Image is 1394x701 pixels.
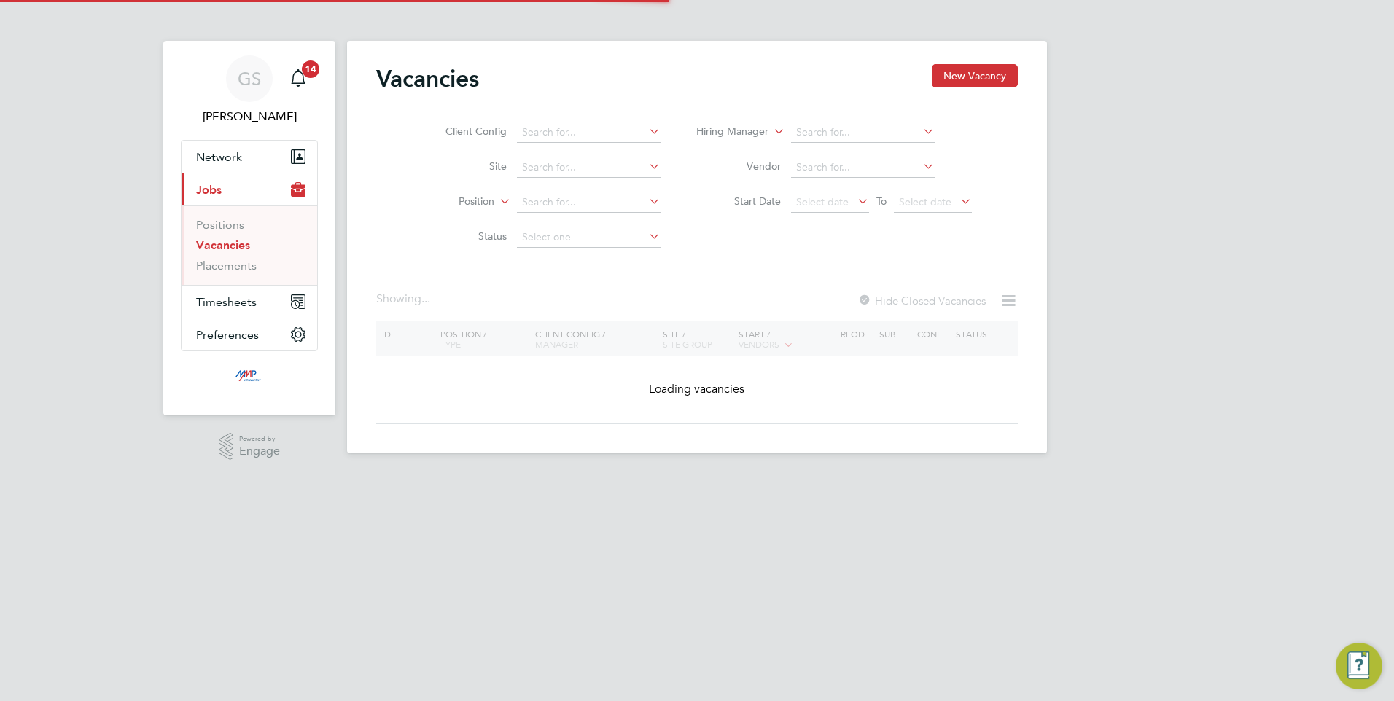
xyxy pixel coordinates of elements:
[163,41,335,415] nav: Main navigation
[196,183,222,197] span: Jobs
[423,230,507,243] label: Status
[182,318,317,350] button: Preferences
[796,195,849,208] span: Select date
[196,238,250,252] a: Vacancies
[376,64,479,93] h2: Vacancies
[238,69,261,88] span: GS
[872,192,891,211] span: To
[219,433,281,461] a: Powered byEngage
[181,366,318,389] a: Go to home page
[517,122,661,143] input: Search for...
[423,125,507,138] label: Client Config
[899,195,951,208] span: Select date
[181,55,318,125] a: GS[PERSON_NAME]
[196,295,257,309] span: Timesheets
[376,291,433,307] div: Showing
[517,192,661,213] input: Search for...
[697,195,781,208] label: Start Date
[517,227,661,248] input: Select one
[196,150,242,164] span: Network
[284,55,313,102] a: 14
[181,108,318,125] span: George Stacey
[182,141,317,173] button: Network
[791,122,935,143] input: Search for...
[229,366,270,389] img: mmpconsultancy-logo-retina.png
[410,195,494,209] label: Position
[196,328,259,342] span: Preferences
[421,291,430,306] span: ...
[791,157,935,178] input: Search for...
[182,286,317,318] button: Timesheets
[239,445,280,458] span: Engage
[196,218,244,232] a: Positions
[423,160,507,173] label: Site
[302,60,319,78] span: 14
[196,259,257,273] a: Placements
[697,160,781,173] label: Vendor
[182,173,317,205] button: Jobs
[182,205,317,285] div: Jobs
[685,125,768,139] label: Hiring Manager
[857,294,986,308] label: Hide Closed Vacancies
[932,64,1018,87] button: New Vacancy
[1336,643,1382,689] button: Engage Resource Center
[239,433,280,445] span: Powered by
[517,157,661,178] input: Search for...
